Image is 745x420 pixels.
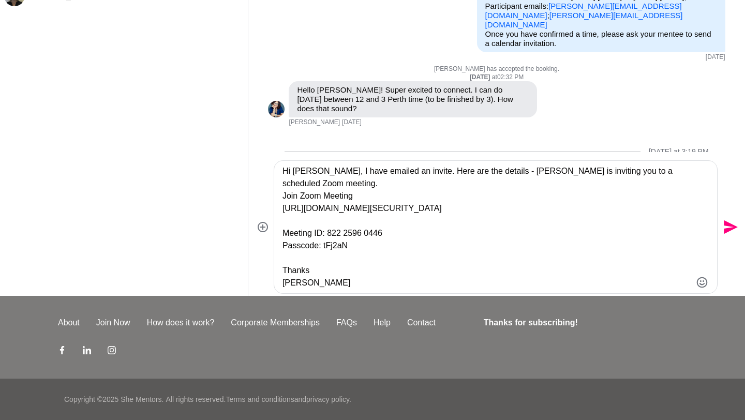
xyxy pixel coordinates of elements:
[328,317,365,329] a: FAQs
[83,346,91,358] a: LinkedIn
[485,11,683,29] a: [PERSON_NAME][EMAIL_ADDRESS][DOMAIN_NAME]
[268,101,285,117] div: Amanda Ewin
[696,276,708,289] button: Emoji picker
[706,53,725,62] time: 2025-08-04T01:52:46.503Z
[306,395,349,403] a: privacy policy
[297,85,529,113] p: Hello [PERSON_NAME]! Super excited to connect. I can do [DATE] between 12 and 3 Perth time (to be...
[139,317,223,329] a: How does it work?
[282,165,691,289] textarea: Type your message
[289,118,340,127] span: [PERSON_NAME]
[268,65,725,73] p: [PERSON_NAME] has accepted the booking.
[108,346,116,358] a: Instagram
[470,73,492,81] strong: [DATE]
[365,317,399,329] a: Help
[718,216,741,239] button: Send
[649,147,709,156] div: [DATE] at 3:19 PM
[399,317,444,329] a: Contact
[88,317,139,329] a: Join Now
[222,317,328,329] a: Corporate Memberships
[50,317,88,329] a: About
[64,394,163,405] p: Copyright © 2025 She Mentors .
[485,29,717,48] p: Once you have confirmed a time, please ask your mentee to send a calendar invitation.
[484,317,681,329] h4: Thanks for subscribing!
[268,101,285,117] img: A
[268,73,725,82] div: at 02:32 PM
[226,395,294,403] a: Terms and conditions
[485,2,682,20] a: [PERSON_NAME][EMAIL_ADDRESS][DOMAIN_NAME]
[58,346,66,358] a: Facebook
[166,394,351,405] p: All rights reserved. and .
[342,118,362,127] time: 2025-08-04T04:33:47.099Z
